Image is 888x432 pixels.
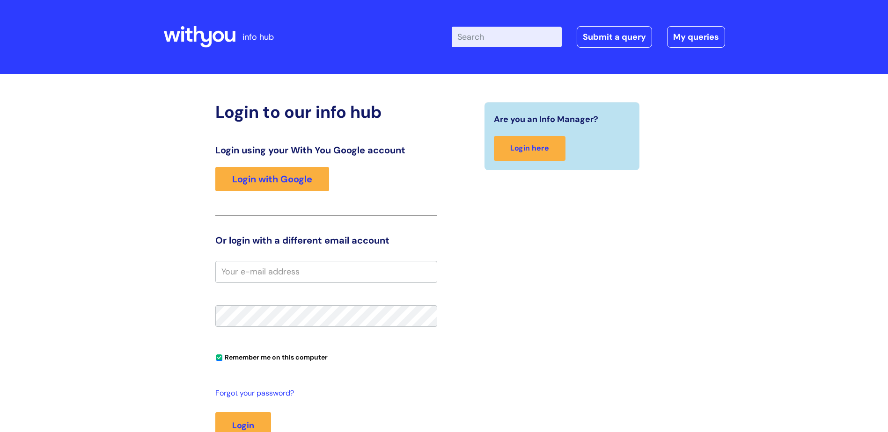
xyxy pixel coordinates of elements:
a: Submit a query [577,26,652,48]
a: Login with Google [215,167,329,191]
div: You can uncheck this option if you're logging in from a shared device [215,349,437,364]
input: Your e-mail address [215,261,437,282]
p: info hub [242,29,274,44]
input: Remember me on this computer [216,355,222,361]
span: Are you an Info Manager? [494,112,598,127]
h3: Login using your With You Google account [215,144,437,156]
label: Remember me on this computer [215,351,328,361]
input: Search [452,27,562,47]
a: Forgot your password? [215,387,433,400]
a: My queries [667,26,725,48]
a: Login here [494,136,565,161]
h2: Login to our info hub [215,102,437,122]
h3: Or login with a different email account [215,235,437,246]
